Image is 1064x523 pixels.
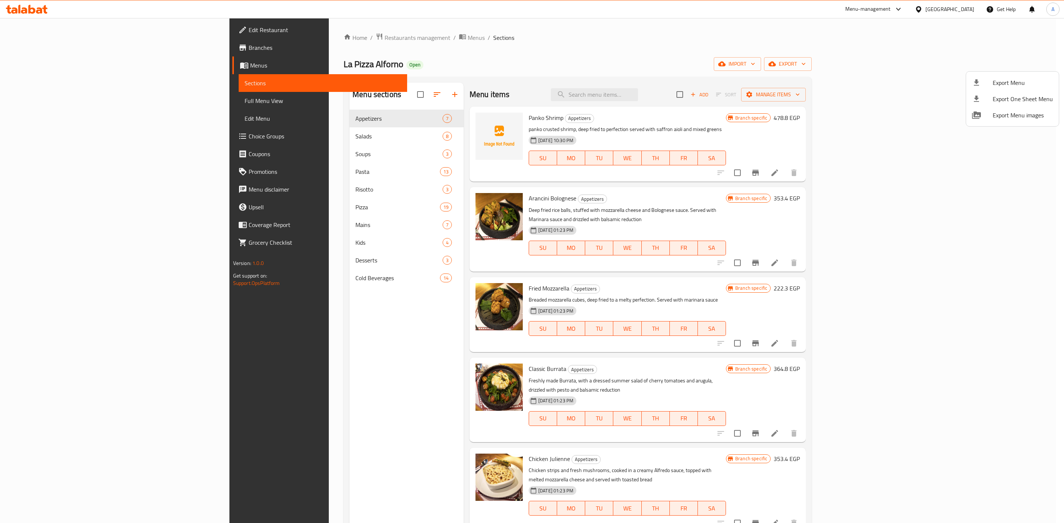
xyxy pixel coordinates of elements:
[966,75,1059,91] li: Export menu items
[966,107,1059,123] li: Export Menu images
[966,91,1059,107] li: Export one sheet menu items
[993,111,1053,120] span: Export Menu images
[993,94,1053,103] span: Export One Sheet Menu
[993,78,1053,87] span: Export Menu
